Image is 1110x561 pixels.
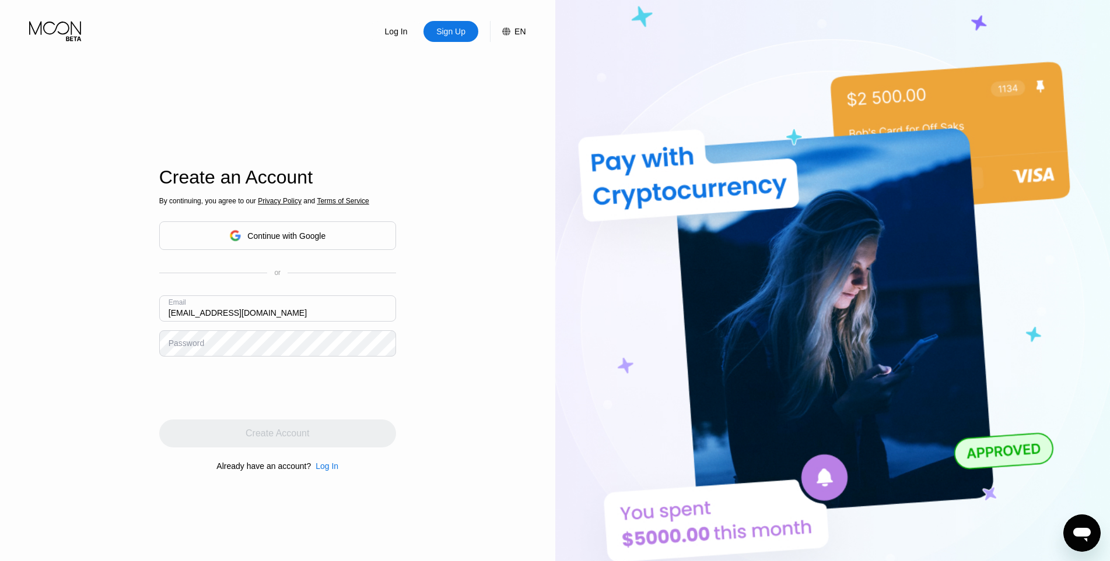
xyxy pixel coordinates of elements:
div: By continuing, you agree to our [159,197,396,205]
div: Password [169,338,204,348]
div: Already have an account? [216,461,311,471]
span: Terms of Service [317,197,369,205]
div: Log In [384,26,409,37]
div: Log In [369,21,423,42]
span: and [302,197,317,205]
div: Continue with Google [159,221,396,250]
div: EN [514,27,526,36]
div: Continue with Google [247,231,325,241]
div: Create an Account [159,167,396,188]
div: Log In [316,461,338,471]
div: Sign Up [435,26,467,37]
div: Sign Up [423,21,478,42]
div: or [274,269,281,277]
span: Privacy Policy [258,197,302,205]
div: EN [490,21,526,42]
iframe: reCAPTCHA [159,365,337,411]
iframe: Button to launch messaging window [1063,514,1101,552]
div: Log In [311,461,338,471]
div: Email [169,298,186,306]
